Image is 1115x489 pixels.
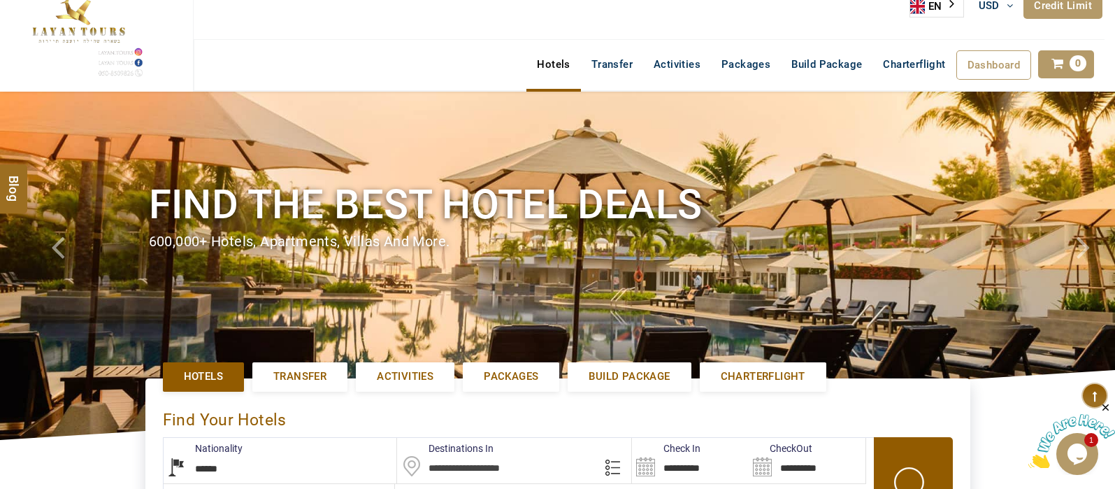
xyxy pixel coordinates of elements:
[356,362,454,391] a: Activities
[252,362,347,391] a: Transfer
[273,369,326,384] span: Transfer
[1038,50,1094,78] a: 0
[700,362,826,391] a: Charterflight
[632,441,700,455] label: Check In
[711,50,781,78] a: Packages
[581,50,643,78] a: Transfer
[721,369,805,384] span: Charterflight
[526,50,580,78] a: Hotels
[484,369,538,384] span: Packages
[781,50,872,78] a: Build Package
[163,362,244,391] a: Hotels
[749,441,812,455] label: CheckOut
[589,369,670,384] span: Build Package
[184,369,223,384] span: Hotels
[568,362,691,391] a: Build Package
[164,441,243,455] label: Nationality
[1028,402,1115,468] iframe: chat widget
[163,396,953,437] div: Find Your Hotels
[463,362,559,391] a: Packages
[883,58,945,71] span: Charterflight
[967,59,1021,71] span: Dashboard
[749,438,865,483] input: Search
[377,369,433,384] span: Activities
[643,50,711,78] a: Activities
[149,232,967,252] div: 600,000+ hotels, apartments, villas and more.
[5,175,23,187] span: Blog
[149,178,967,231] h1: Find the best hotel deals
[1070,55,1086,71] span: 0
[397,441,494,455] label: Destinations In
[872,50,956,78] a: Charterflight
[632,438,749,483] input: Search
